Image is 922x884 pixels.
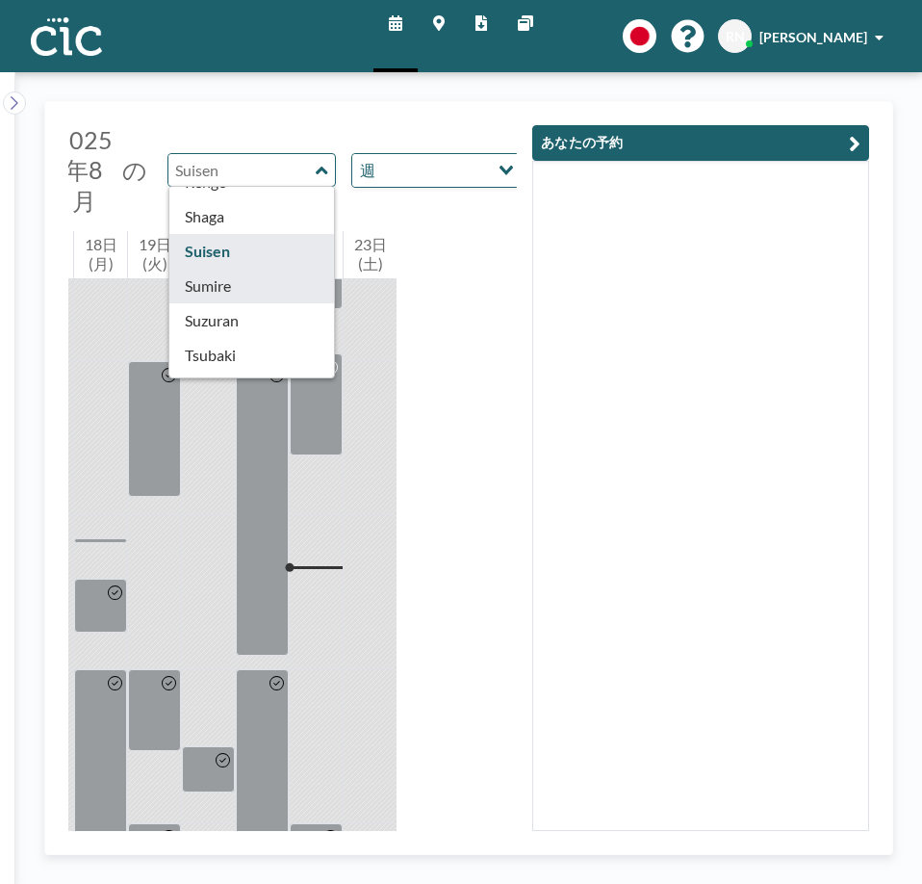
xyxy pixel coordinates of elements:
[726,28,745,45] span: RN
[356,158,379,183] span: 週
[169,199,334,234] div: Shaga
[169,373,334,407] div: [PERSON_NAME]
[55,125,113,215] span: 2025年8月
[169,303,334,338] div: Suzuran
[169,338,334,373] div: Tsubaki
[128,231,181,279] div: 19日(火)
[122,155,147,185] span: の
[532,125,869,161] button: あなたの予約
[31,17,102,56] img: organization-logo
[74,231,127,279] div: 18日(月)
[169,234,334,269] div: Suisen
[344,231,397,279] div: 23日(土)
[381,158,487,183] input: Search for option
[759,29,867,45] span: [PERSON_NAME]
[169,269,334,303] div: Sumire
[352,154,519,187] div: Search for option
[168,154,316,186] input: Suisen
